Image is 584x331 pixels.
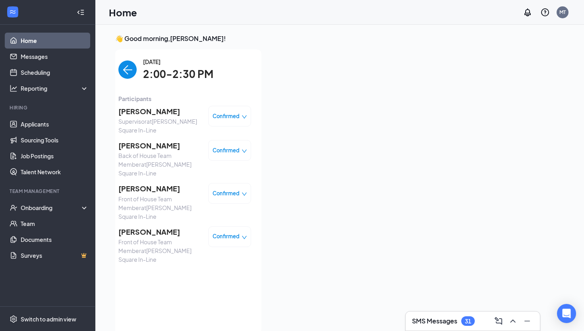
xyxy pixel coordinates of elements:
[494,316,503,326] svg: ComposeMessage
[213,146,240,154] span: Confirmed
[508,316,518,326] svg: ChevronUp
[118,238,202,264] span: Front of House Team Member at [PERSON_NAME] Square In-Line
[118,60,137,79] button: back-button
[21,64,89,80] a: Scheduling
[109,6,137,19] h1: Home
[118,195,202,221] span: Front of House Team Member at [PERSON_NAME] Square In-Line
[242,148,247,154] span: down
[213,112,240,120] span: Confirmed
[10,315,17,323] svg: Settings
[10,204,17,212] svg: UserCheck
[118,151,202,177] span: Back of House Team Member at [PERSON_NAME] Square In-Line
[540,8,550,17] svg: QuestionInfo
[9,8,17,16] svg: WorkstreamLogo
[21,315,76,323] div: Switch to admin view
[213,232,240,240] span: Confirmed
[559,9,566,16] div: MT
[115,34,564,43] h3: 👋 Good morning, [PERSON_NAME] !
[21,33,89,49] a: Home
[21,216,89,232] a: Team
[143,66,213,82] span: 2:00-2:30 PM
[21,247,89,263] a: SurveysCrown
[21,164,89,180] a: Talent Network
[213,189,240,197] span: Confirmed
[521,315,534,327] button: Minimize
[118,117,202,134] span: Supervisor at [PERSON_NAME] Square In-Line
[143,57,213,66] span: [DATE]
[10,188,87,195] div: Team Management
[10,104,87,111] div: Hiring
[21,204,82,212] div: Onboarding
[118,226,202,238] span: [PERSON_NAME]
[492,315,505,327] button: ComposeMessage
[118,183,202,194] span: [PERSON_NAME]
[242,191,247,197] span: down
[412,317,457,325] h3: SMS Messages
[242,114,247,120] span: down
[21,132,89,148] a: Sourcing Tools
[21,232,89,247] a: Documents
[557,304,576,323] div: Open Intercom Messenger
[118,106,202,117] span: [PERSON_NAME]
[507,315,519,327] button: ChevronUp
[21,148,89,164] a: Job Postings
[242,235,247,240] span: down
[522,316,532,326] svg: Minimize
[21,116,89,132] a: Applicants
[77,8,85,16] svg: Collapse
[21,84,89,92] div: Reporting
[118,94,251,103] span: Participants
[21,49,89,64] a: Messages
[465,318,471,325] div: 31
[10,84,17,92] svg: Analysis
[118,140,202,151] span: [PERSON_NAME]
[523,8,532,17] svg: Notifications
